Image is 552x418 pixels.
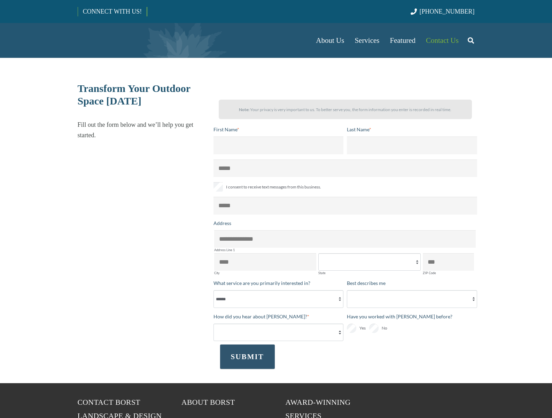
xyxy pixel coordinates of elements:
[225,104,466,115] p: Your privacy is very important to us. To better serve you, the form information you enter is reco...
[78,3,147,20] a: CONNECT WITH US!
[423,271,474,274] label: ZIP Code
[385,23,421,58] a: Featured
[347,290,477,308] select: Best describes me
[347,313,452,319] span: Have you worked with [PERSON_NAME] before?
[318,271,421,274] label: State
[214,248,476,251] label: Address Line 1
[239,107,249,112] strong: Note:
[214,271,317,274] label: City
[349,23,384,58] a: Services
[347,280,386,286] span: Best describes me
[226,183,321,191] span: I consent to receive text messages from this business.
[369,324,379,333] input: No
[411,8,474,15] a: [PHONE_NUMBER]
[347,137,477,154] input: Last Name*
[311,23,349,58] a: About Us
[78,26,193,54] a: Borst-Logo
[213,126,237,132] span: First Name
[359,324,366,332] span: Yes
[213,220,231,226] span: Address
[213,290,344,308] select: What service are you primarily interested in?
[420,8,475,15] span: [PHONE_NUMBER]
[390,36,415,45] span: Featured
[213,324,344,341] select: How did you hear about [PERSON_NAME]?*
[382,324,387,332] span: No
[213,313,307,319] span: How did you hear about [PERSON_NAME]?
[220,345,275,369] button: SUBMIT
[347,324,356,333] input: Yes
[213,182,223,192] input: I consent to receive text messages from this business.
[426,36,459,45] span: Contact Us
[347,126,369,132] span: Last Name
[78,83,191,107] span: Transform Your Outdoor Space [DATE]
[464,32,478,49] a: Search
[316,36,344,45] span: About Us
[181,398,235,407] span: About Borst
[213,137,344,154] input: First Name*
[213,280,310,286] span: What service are you primarily interested in?
[78,119,208,140] p: Fill out the form below and we’ll help you get started.
[355,36,379,45] span: Services
[421,23,464,58] a: Contact Us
